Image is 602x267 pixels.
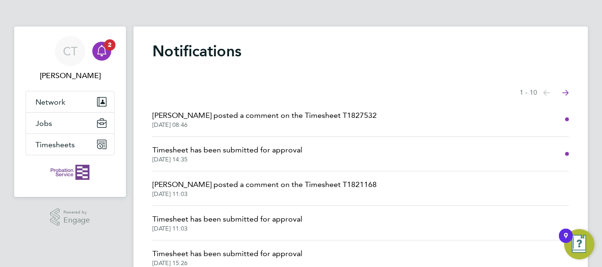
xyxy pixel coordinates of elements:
[14,27,126,197] nav: Main navigation
[152,179,377,190] span: [PERSON_NAME] posted a comment on the Timesheet T1821168
[152,110,377,129] a: [PERSON_NAME] posted a comment on the Timesheet T1827532[DATE] 08:46
[51,165,89,180] img: probationservice-logo-retina.png
[26,36,115,81] a: CT[PERSON_NAME]
[152,214,302,225] span: Timesheet has been submitted for approval
[35,140,75,149] span: Timesheets
[35,98,65,107] span: Network
[520,88,537,98] span: 1 - 10
[26,165,115,180] a: Go to home page
[564,229,594,259] button: Open Resource Center, 9 new notifications
[63,208,90,216] span: Powered by
[26,70,115,81] span: Cleopatra Thomas-Richards
[152,144,302,156] span: Timesheet has been submitted for approval
[152,121,377,129] span: [DATE] 08:46
[92,36,111,66] a: 2
[26,91,114,112] button: Network
[152,214,302,232] a: Timesheet has been submitted for approval[DATE] 11:03
[63,216,90,224] span: Engage
[152,144,302,163] a: Timesheet has been submitted for approval[DATE] 14:35
[520,83,569,102] nav: Select page of notifications list
[152,190,377,198] span: [DATE] 11:03
[152,179,377,198] a: [PERSON_NAME] posted a comment on the Timesheet T1821168[DATE] 11:03
[152,42,569,61] h1: Notifications
[152,156,302,163] span: [DATE] 14:35
[152,248,302,267] a: Timesheet has been submitted for approval[DATE] 15:26
[63,45,78,57] span: CT
[50,208,90,226] a: Powered byEngage
[152,248,302,259] span: Timesheet has been submitted for approval
[26,134,114,155] button: Timesheets
[26,113,114,133] button: Jobs
[152,110,377,121] span: [PERSON_NAME] posted a comment on the Timesheet T1827532
[152,259,302,267] span: [DATE] 15:26
[35,119,52,128] span: Jobs
[152,225,302,232] span: [DATE] 11:03
[564,236,568,248] div: 9
[104,39,115,51] span: 2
